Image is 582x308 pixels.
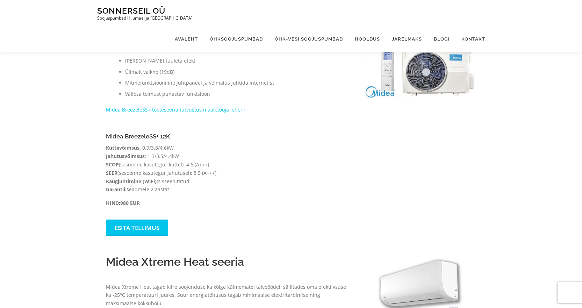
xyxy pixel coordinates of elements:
li: Mitmefunktsiooniline juhtpaneel ja võimalus juhtida internetist [125,79,348,87]
a: Järelmaks [386,26,428,52]
span: Midea Xtreme Heat seeria [106,255,244,268]
li: [PERSON_NAME] tuuleta efekt [125,57,348,65]
strong: Küttevõimsus [106,144,139,151]
p: Midea Xtreme Heat tagab kiire soojenduse ka kõige külmematel talveöödel, säilitades oma efektiivs... [106,283,348,308]
p: Soojuspumbad Hiiumaal ja [GEOGRAPHIC_DATA] [97,16,193,21]
a: Õhksoojuspumbad [204,26,269,52]
li: Väliosa tolmust puhastav funktsioon [125,90,348,98]
h4: Midea BreezeleSS+ 12K [106,133,284,140]
a: Esita tellimus [106,220,168,236]
strong: Garantii: [106,186,127,193]
a: Avaleht [169,26,204,52]
li: Ülimalt vaikne (19dB) [125,68,348,76]
a: Sonnerseil OÜ [97,6,165,15]
strong: SCOP [106,161,119,168]
a: Õhk-vesi soojuspumbad [269,26,349,52]
a: Hooldus [349,26,386,52]
a: Blogi [428,26,455,52]
strong: SEER [106,170,117,176]
strong: Kaugjuhtimine (WiFi): [106,178,158,185]
strong: HIND: [106,200,120,206]
a: Kontakt [455,26,485,52]
strong: 980 EUR [120,200,140,206]
a: Midea BreezeleSS+ tooteseeria tutvustus maaletooja lehel » [106,106,246,113]
strong: Jahutusvõimsus [106,153,145,159]
p: : 0.9/3.8/4.6kW : 1.3/3.5/4.4kW (sesoonne kasutegur küttel): 4.6 (A+++) (sesoonne kasutegur jahut... [106,144,284,194]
